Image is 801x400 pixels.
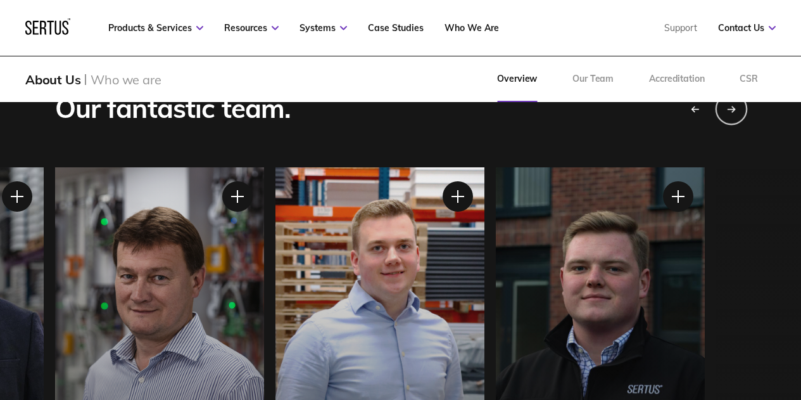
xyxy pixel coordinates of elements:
[91,72,161,87] div: Who we are
[631,56,722,102] a: Accreditation
[25,72,80,87] div: About Us
[368,22,424,34] a: Case Studies
[679,94,710,124] div: Previous slide
[722,56,776,102] a: CSR
[715,93,747,124] div: Next slide
[108,22,203,34] a: Products & Services
[555,56,631,102] a: Our Team
[300,22,347,34] a: Systems
[718,22,776,34] a: Contact Us
[224,22,279,34] a: Resources
[445,22,499,34] a: Who We Are
[55,92,291,126] div: Our fantastic team.
[664,22,697,34] a: Support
